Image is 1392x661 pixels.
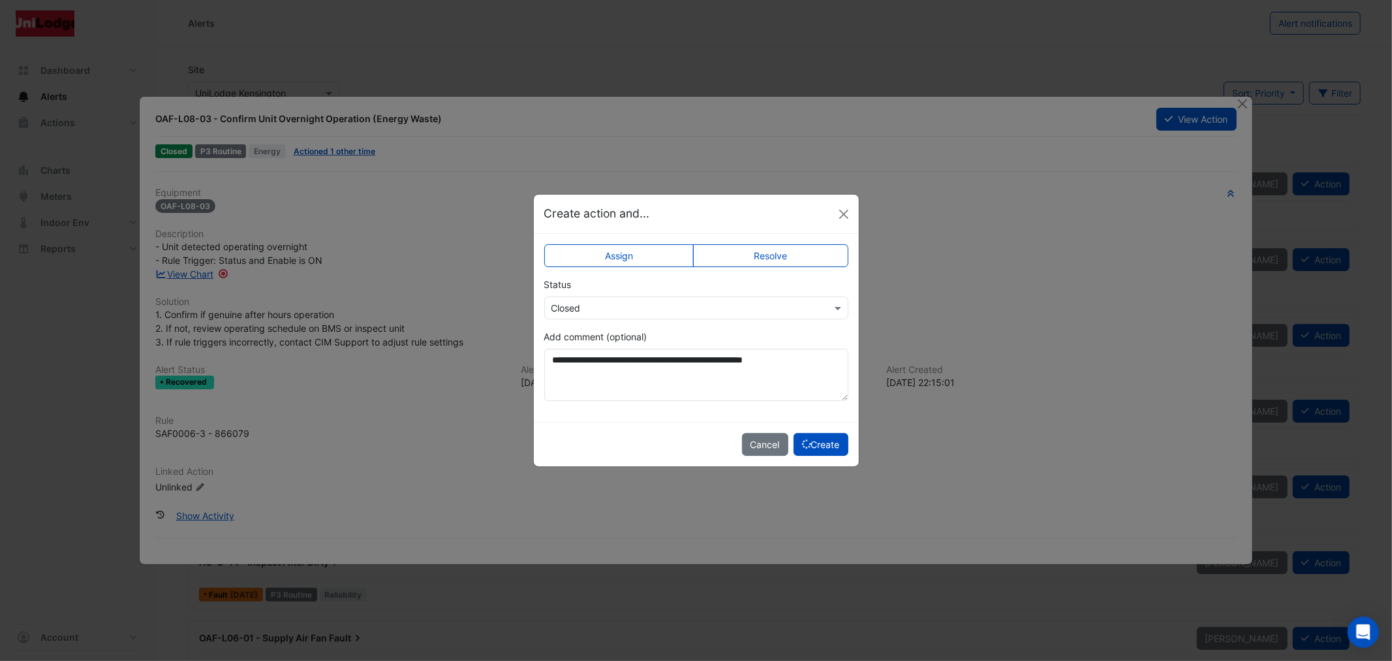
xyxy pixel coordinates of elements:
label: Status [544,278,572,291]
label: Add comment (optional) [544,330,647,344]
button: Cancel [742,433,788,456]
h5: Create action and... [544,205,650,222]
label: Resolve [693,244,848,267]
div: Open Intercom Messenger [1348,617,1379,648]
button: Create [794,433,848,456]
button: Close [834,204,854,224]
label: Assign [544,244,694,267]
